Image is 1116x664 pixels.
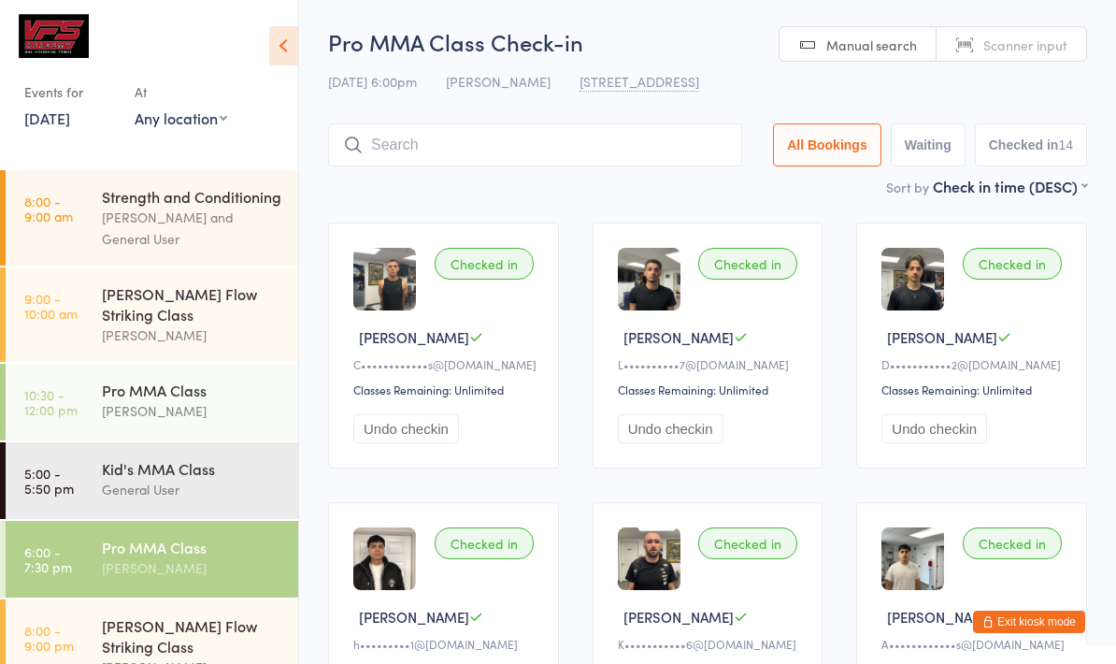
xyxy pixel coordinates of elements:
[881,527,944,590] img: image1686006221.png
[24,291,78,321] time: 9:00 - 10:00 am
[135,108,227,128] div: Any location
[102,283,282,325] div: [PERSON_NAME] Flow Striking Class
[973,611,1085,633] button: Exit kiosk mode
[102,325,282,346] div: [PERSON_NAME]
[102,615,282,657] div: [PERSON_NAME] Flow Striking Class
[891,123,966,166] button: Waiting
[135,77,227,108] div: At
[102,186,282,207] div: Strength and Conditioning
[773,123,881,166] button: All Bookings
[618,636,804,652] div: K•••••••••••
[435,527,534,559] div: Checked in
[353,356,539,372] div: C••••••••••••
[933,176,1087,196] div: Check in time (DESC)
[328,72,417,91] span: [DATE] 6:00pm
[19,14,89,58] img: VFS Academy
[1058,137,1073,152] div: 14
[983,36,1067,54] span: Scanner input
[102,207,282,250] div: [PERSON_NAME] and General User
[353,636,539,652] div: h•••••••••
[102,537,282,557] div: Pro MMA Class
[6,364,298,440] a: 10:30 -12:00 pmPro MMA Class[PERSON_NAME]
[328,26,1087,57] h2: Pro MMA Class Check-in
[24,194,73,224] time: 8:00 - 9:00 am
[623,607,734,627] span: [PERSON_NAME]
[881,382,1067,397] div: Classes Remaining: Unlimited
[328,123,742,166] input: Search
[6,267,298,362] a: 9:00 -10:00 am[PERSON_NAME] Flow Striking Class[PERSON_NAME]
[24,623,74,653] time: 8:00 - 9:00 pm
[623,327,734,347] span: [PERSON_NAME]
[963,248,1062,280] div: Checked in
[24,387,78,417] time: 10:30 - 12:00 pm
[102,458,282,479] div: Kid's MMA Class
[353,382,539,397] div: Classes Remaining: Unlimited
[698,248,797,280] div: Checked in
[881,636,1067,652] div: A••••••••••••
[24,544,72,574] time: 6:00 - 7:30 pm
[359,607,469,627] span: [PERSON_NAME]
[826,36,917,54] span: Manual search
[618,356,804,372] div: L••••••••••
[6,521,298,598] a: 6:00 -7:30 pmPro MMA Class[PERSON_NAME]
[102,400,282,422] div: [PERSON_NAME]
[6,442,298,519] a: 5:00 -5:50 pmKid's MMA ClassGeneral User
[881,248,944,310] img: image1715215911.png
[881,356,1067,372] div: D•••••••••••
[353,248,416,310] img: image1751505011.png
[359,327,469,347] span: [PERSON_NAME]
[618,248,680,310] img: image1715215935.png
[886,178,929,196] label: Sort by
[963,527,1062,559] div: Checked in
[975,123,1087,166] button: Checked in14
[102,479,282,500] div: General User
[618,527,680,590] img: image1754319147.png
[887,327,997,347] span: [PERSON_NAME]
[887,607,997,627] span: [PERSON_NAME]
[24,466,74,496] time: 5:00 - 5:50 pm
[353,527,416,590] img: image1635953851.png
[435,248,534,280] div: Checked in
[698,527,797,559] div: Checked in
[446,72,551,91] span: [PERSON_NAME]
[353,414,459,443] button: Undo checkin
[618,382,804,397] div: Classes Remaining: Unlimited
[24,108,70,128] a: [DATE]
[24,77,116,108] div: Events for
[618,414,723,443] button: Undo checkin
[102,380,282,400] div: Pro MMA Class
[6,170,298,266] a: 8:00 -9:00 amStrength and Conditioning[PERSON_NAME] and General User
[881,414,987,443] button: Undo checkin
[102,557,282,579] div: [PERSON_NAME]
